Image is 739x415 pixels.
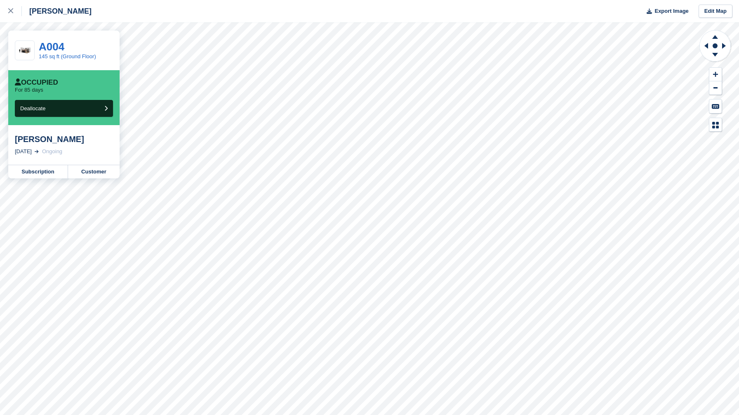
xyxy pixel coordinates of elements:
[642,5,689,18] button: Export Image
[39,53,96,59] a: 145 sq ft (Ground Floor)
[709,68,722,81] button: Zoom In
[35,150,39,153] img: arrow-right-light-icn-cde0832a797a2874e46488d9cf13f60e5c3a73dbe684e267c42b8395dfbc2abf.svg
[709,81,722,95] button: Zoom Out
[654,7,688,15] span: Export Image
[15,78,58,87] div: Occupied
[15,100,113,117] button: Deallocate
[699,5,732,18] a: Edit Map
[15,147,32,156] div: [DATE]
[709,100,722,113] button: Keyboard Shortcuts
[68,165,120,178] a: Customer
[20,105,45,111] span: Deallocate
[15,134,113,144] div: [PERSON_NAME]
[39,40,64,53] a: A004
[42,147,62,156] div: Ongoing
[22,6,92,16] div: [PERSON_NAME]
[8,165,68,178] a: Subscription
[709,118,722,132] button: Map Legend
[15,87,43,93] p: For 85 days
[15,45,34,56] img: 150-sqft-unit.jpg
